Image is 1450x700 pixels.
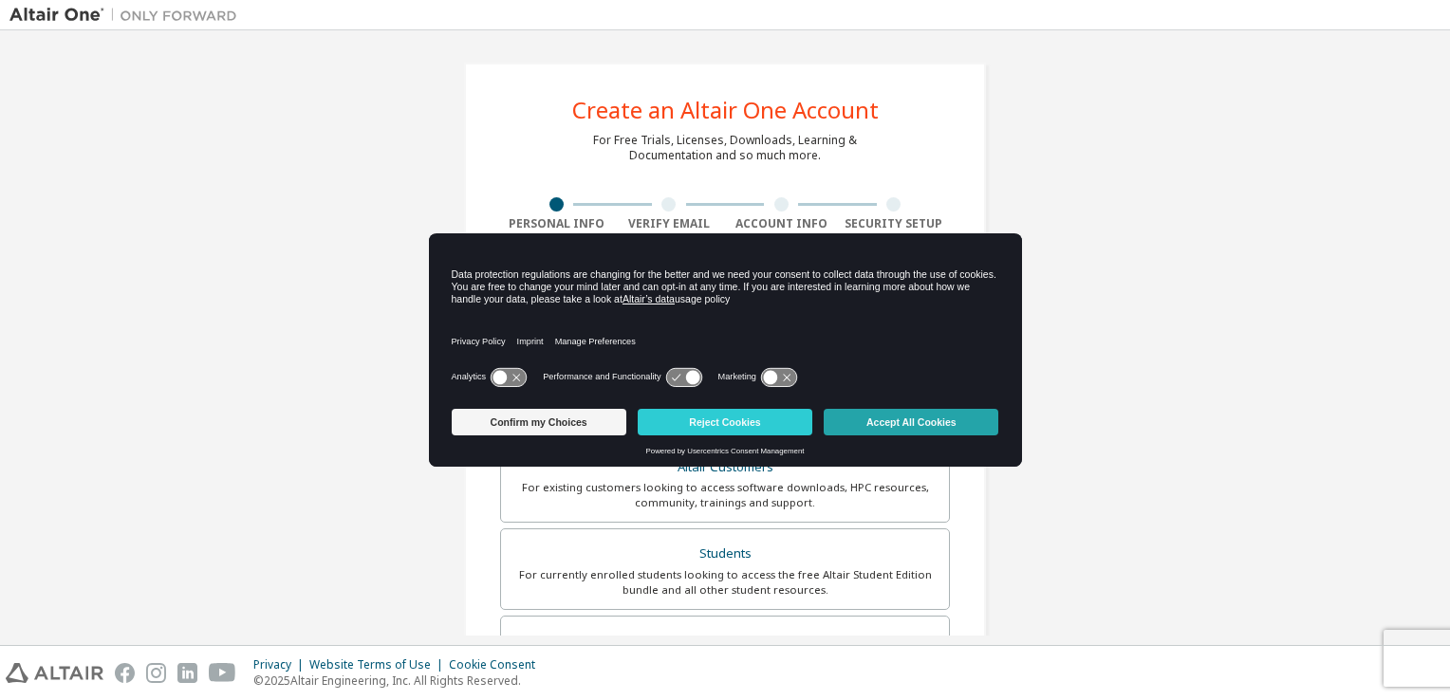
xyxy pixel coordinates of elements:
div: Personal Info [500,216,613,231]
img: linkedin.svg [177,663,197,683]
div: Cookie Consent [449,657,547,672]
img: Altair One [9,6,247,25]
div: Account Info [725,216,838,231]
img: youtube.svg [209,663,236,683]
div: Privacy [253,657,309,672]
img: altair_logo.svg [6,663,103,683]
div: Altair Customers [512,454,938,481]
div: Students [512,541,938,567]
p: © 2025 Altair Engineering, Inc. All Rights Reserved. [253,672,547,689]
div: Create an Altair One Account [572,99,879,121]
div: For existing customers looking to access software downloads, HPC resources, community, trainings ... [512,480,938,510]
div: Website Terms of Use [309,657,449,672]
div: Verify Email [613,216,726,231]
img: facebook.svg [115,663,135,683]
div: For currently enrolled students looking to access the free Altair Student Edition bundle and all ... [512,567,938,598]
img: instagram.svg [146,663,166,683]
div: Security Setup [838,216,951,231]
div: Faculty [512,628,938,654]
div: For Free Trials, Licenses, Downloads, Learning & Documentation and so much more. [593,133,857,163]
